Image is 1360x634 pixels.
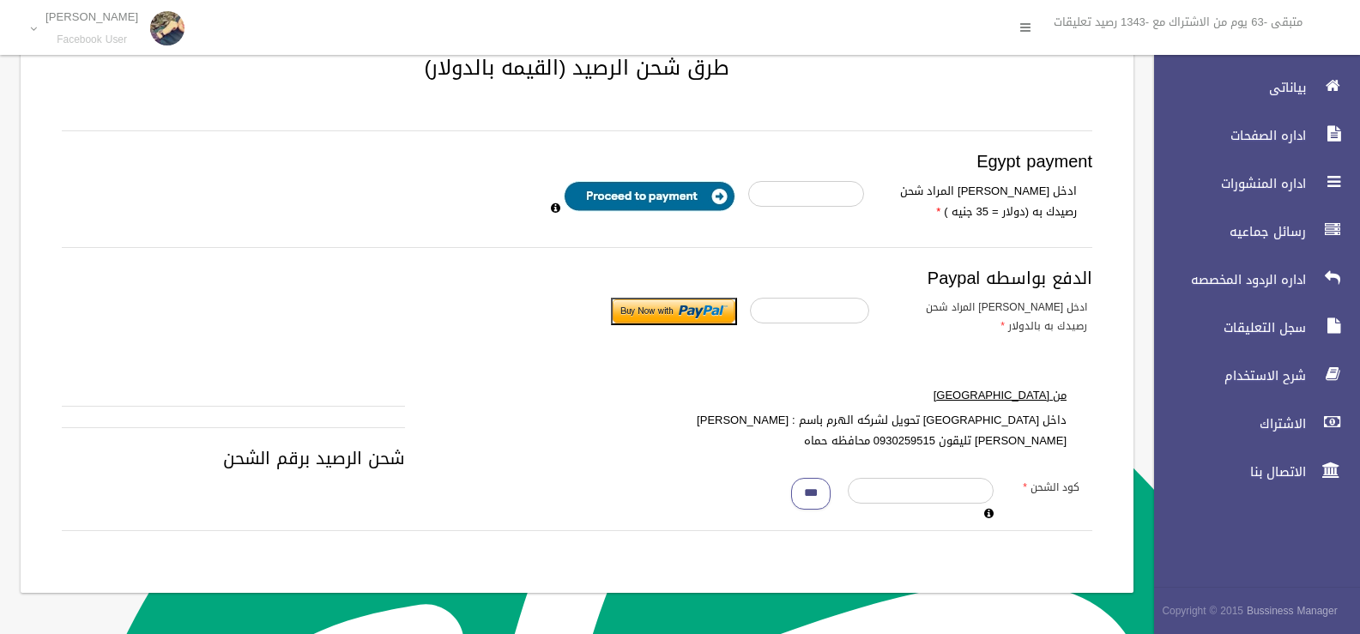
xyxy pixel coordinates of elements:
span: الاشتراك [1139,415,1311,432]
a: الاشتراك [1139,405,1360,443]
strong: Bussiness Manager [1247,601,1338,620]
a: سجل التعليقات [1139,309,1360,347]
label: ادخل [PERSON_NAME] المراد شحن رصيدك به بالدولار [882,298,1100,335]
span: اداره الصفحات [1139,127,1311,144]
a: الاتصال بنا [1139,453,1360,491]
span: الاتصال بنا [1139,463,1311,480]
a: بياناتى [1139,69,1360,106]
span: بياناتى [1139,79,1311,96]
label: داخل [GEOGRAPHIC_DATA] تحويل لشركه الهرم باسم : [PERSON_NAME] [PERSON_NAME] تليقون 0930259515 محا... [638,410,1079,451]
a: اداره الردود المخصصه [1139,261,1360,299]
span: سجل التعليقات [1139,319,1311,336]
h3: Egypt payment [62,152,1092,171]
label: ادخل [PERSON_NAME] المراد شحن رصيدك به (دولار = 35 جنيه ) [877,181,1090,222]
label: كود الشحن [1006,478,1092,497]
h2: طرق شحن الرصيد (القيمه بالدولار) [41,57,1113,79]
span: اداره المنشورات [1139,175,1311,192]
h3: شحن الرصيد برقم الشحن [62,449,1092,468]
label: من [GEOGRAPHIC_DATA] [638,385,1079,406]
input: Submit [611,298,737,325]
small: Facebook User [45,33,138,46]
span: Copyright © 2015 [1162,601,1243,620]
span: شرح الاستخدام [1139,367,1311,384]
a: رسائل جماعيه [1139,213,1360,251]
h3: الدفع بواسطه Paypal [62,269,1092,287]
span: اداره الردود المخصصه [1139,271,1311,288]
a: اداره الصفحات [1139,117,1360,154]
a: اداره المنشورات [1139,165,1360,202]
span: رسائل جماعيه [1139,223,1311,240]
a: شرح الاستخدام [1139,357,1360,395]
p: [PERSON_NAME] [45,10,138,23]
